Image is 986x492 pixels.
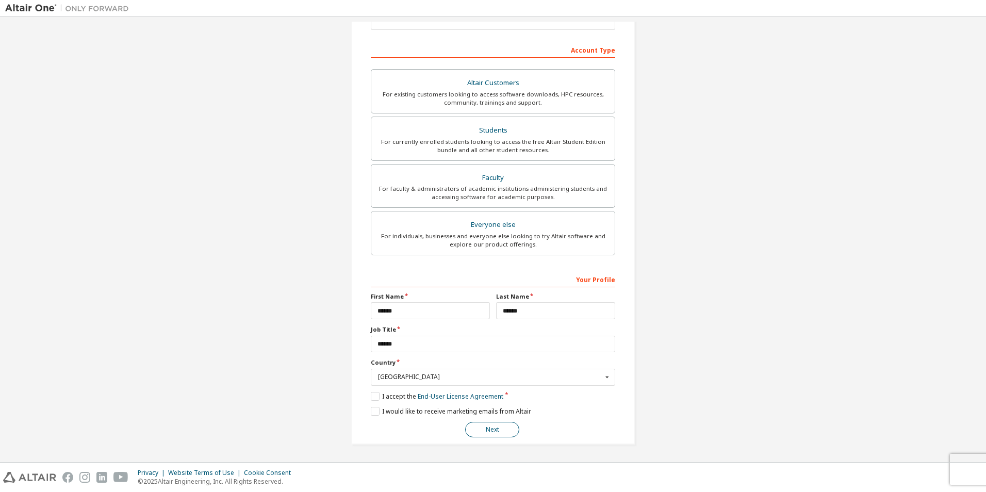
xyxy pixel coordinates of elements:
[377,138,609,154] div: For currently enrolled students looking to access the free Altair Student Edition bundle and all ...
[371,41,615,58] div: Account Type
[371,358,615,367] label: Country
[79,472,90,483] img: instagram.svg
[465,422,519,437] button: Next
[377,76,609,90] div: Altair Customers
[377,171,609,185] div: Faculty
[377,185,609,201] div: For faculty & administrators of academic institutions administering students and accessing softwa...
[168,469,244,477] div: Website Terms of Use
[3,472,56,483] img: altair_logo.svg
[378,374,602,380] div: [GEOGRAPHIC_DATA]
[371,292,490,301] label: First Name
[377,123,609,138] div: Students
[371,407,531,416] label: I would like to receive marketing emails from Altair
[138,469,168,477] div: Privacy
[113,472,128,483] img: youtube.svg
[244,469,297,477] div: Cookie Consent
[496,292,615,301] label: Last Name
[377,218,609,232] div: Everyone else
[371,271,615,287] div: Your Profile
[377,232,609,249] div: For individuals, businesses and everyone else looking to try Altair software and explore our prod...
[377,90,609,107] div: For existing customers looking to access software downloads, HPC resources, community, trainings ...
[371,392,503,401] label: I accept the
[371,325,615,334] label: Job Title
[5,3,134,13] img: Altair One
[418,392,503,401] a: End-User License Agreement
[138,477,297,486] p: © 2025 Altair Engineering, Inc. All Rights Reserved.
[62,472,73,483] img: facebook.svg
[96,472,107,483] img: linkedin.svg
